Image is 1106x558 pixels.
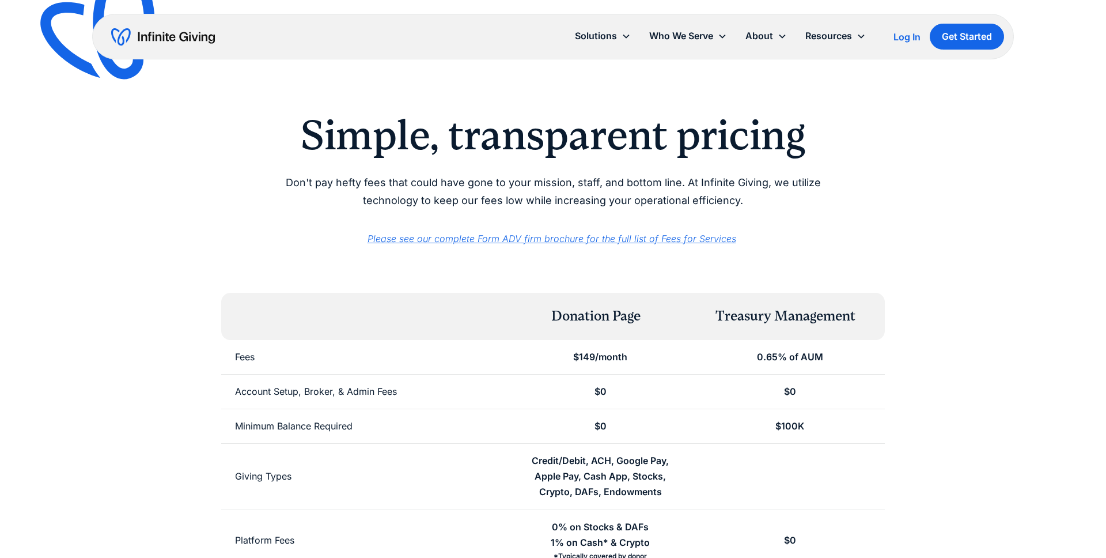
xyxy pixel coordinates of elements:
div: Fees [235,349,255,365]
div: Donation Page [551,307,641,326]
div: Resources [796,24,875,48]
div: $0 [594,384,607,399]
div: About [745,28,773,44]
div: $0 [784,384,796,399]
div: Giving Types [235,469,291,484]
p: Don't pay hefty fees that could have gone to your mission, staff, and bottom line. At Infinite Gi... [258,174,848,209]
div: Resources [805,28,852,44]
div: $100K [775,418,804,434]
div: $0 [594,418,607,434]
div: 0% on Stocks & DAFs 1% on Cash* & Crypto [551,519,650,551]
a: Please see our complete Form ADV firm brochure for the full list of Fees for Services [368,233,736,244]
div: Who We Serve [640,24,736,48]
h2: Simple, transparent pricing [258,111,848,160]
div: Credit/Debit, ACH, Google Pay, Apple Pay, Cash App, Stocks, Crypto, DAFs, Endowments [520,453,681,500]
div: About [736,24,796,48]
div: Log In [893,32,921,42]
a: Get Started [930,24,1004,50]
div: Platform Fees [235,533,294,548]
div: $149/month [573,349,627,365]
a: home [111,28,215,46]
div: 0.65% of AUM [757,349,823,365]
div: Who We Serve [649,28,713,44]
div: Solutions [566,24,640,48]
div: Treasury Management [715,307,855,326]
a: Log In [893,30,921,44]
div: Minimum Balance Required [235,418,353,434]
div: Account Setup, Broker, & Admin Fees [235,384,397,399]
div: Solutions [575,28,617,44]
div: $0 [784,533,796,548]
